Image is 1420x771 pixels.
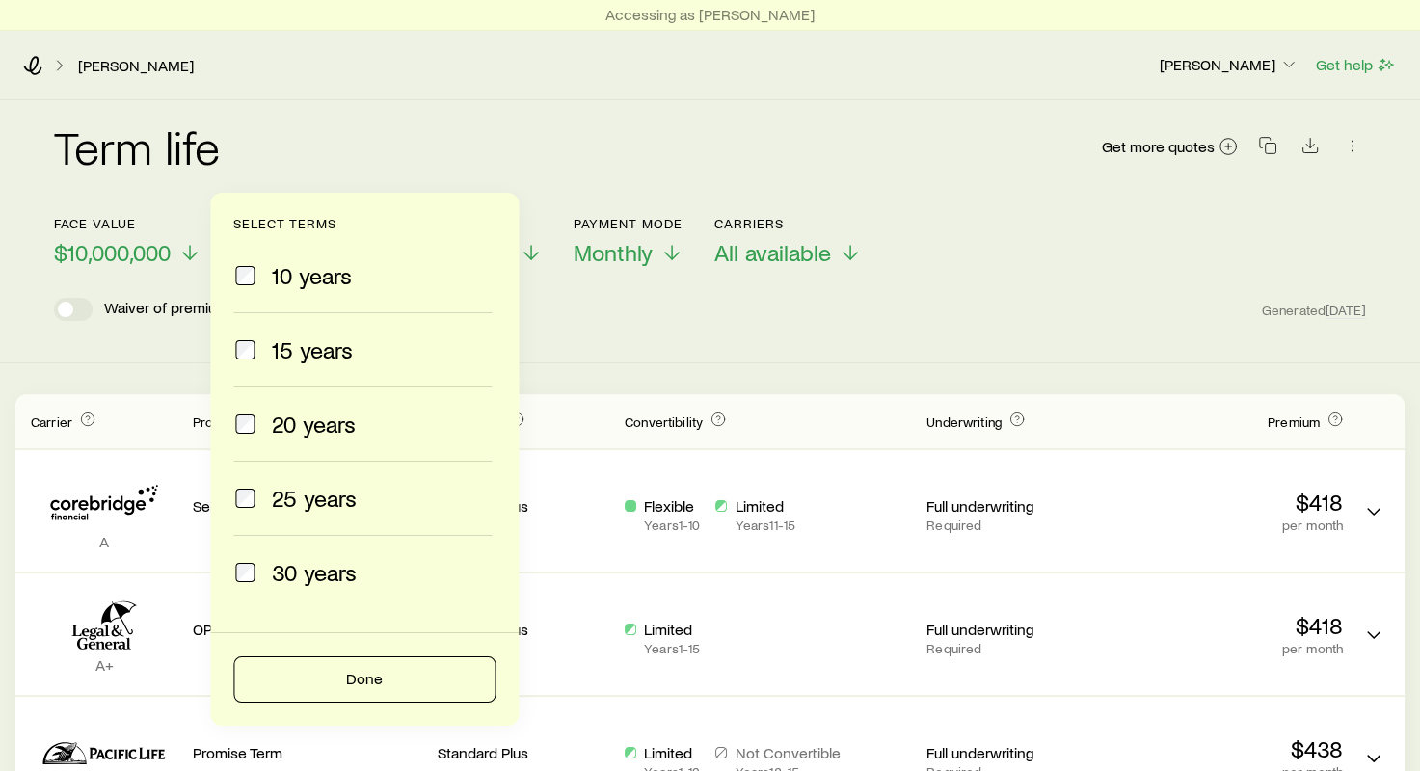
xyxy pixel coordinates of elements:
p: [PERSON_NAME] [1160,55,1299,74]
p: per month [1113,641,1343,656]
p: Payment Mode [574,216,683,231]
p: Years 11 - 15 [735,518,795,533]
span: 10 years [272,262,352,289]
p: $438 [1113,735,1343,762]
button: CarriersAll available [714,216,862,267]
span: Convertibility [625,413,703,430]
button: Payment ModeMonthly [574,216,683,267]
p: Flexible [644,496,700,516]
p: Standard Plus [438,743,609,762]
p: Limited [644,620,700,639]
p: Limited [644,743,700,762]
span: All available [714,239,831,266]
p: A [31,532,177,551]
h2: Term life [54,123,220,170]
p: Full underwriting [926,620,1098,639]
p: Face value [54,216,201,231]
p: OPTerm [193,620,422,639]
p: Full underwriting [926,496,1098,516]
p: Limited [735,496,795,516]
p: A+ [31,655,177,675]
span: Monthly [574,239,653,266]
button: [PERSON_NAME] [1159,54,1299,77]
span: Generated [1262,302,1366,319]
p: Not Convertible [735,743,840,762]
a: Download CSV [1297,140,1324,158]
p: Promise Term [193,743,422,762]
a: [PERSON_NAME] [77,57,195,75]
p: Full underwriting [926,743,1098,762]
span: [DATE] [1326,302,1366,319]
p: Required [926,641,1098,656]
span: Underwriting [926,413,1002,430]
p: Accessing as [PERSON_NAME] [605,5,815,24]
p: Select A Term [193,496,422,516]
p: per month [1113,518,1343,533]
p: Waiver of premium rider [104,298,262,321]
span: Premium [1268,413,1320,430]
p: Required [926,518,1098,533]
p: Standard Plus [438,620,609,639]
p: Select terms [233,216,496,231]
p: Carriers [714,216,862,231]
p: Years 1 - 15 [644,641,700,656]
p: $418 [1113,612,1343,639]
p: $418 [1113,489,1343,516]
p: Years 1 - 10 [644,518,700,533]
a: Get more quotes [1101,136,1239,158]
button: Face value$10,000,000 [54,216,201,267]
span: Carrier [31,413,72,430]
button: Get help [1315,54,1397,76]
span: Get more quotes [1102,139,1215,154]
span: Product [193,413,240,430]
input: 10 years [235,266,255,285]
p: Standard Plus [438,496,609,516]
span: $10,000,000 [54,239,171,266]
